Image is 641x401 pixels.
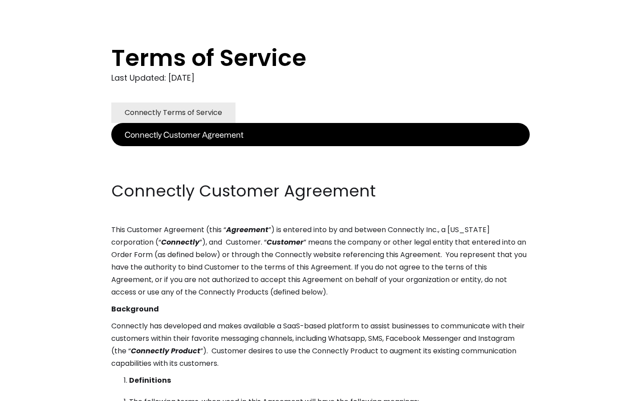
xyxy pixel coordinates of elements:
[18,385,53,398] ul: Language list
[9,385,53,398] aside: Language selected: English
[111,163,530,176] p: ‍
[111,320,530,370] p: Connectly has developed and makes available a SaaS-based platform to assist businesses to communi...
[125,128,243,141] div: Connectly Customer Agreement
[111,71,530,85] div: Last Updated: [DATE]
[267,237,304,247] em: Customer
[161,237,199,247] em: Connectly
[111,180,530,202] h2: Connectly Customer Agreement
[226,225,268,235] em: Agreement
[111,146,530,159] p: ‍
[131,346,200,356] em: Connectly Product
[125,106,222,119] div: Connectly Terms of Service
[111,304,159,314] strong: Background
[129,375,171,385] strong: Definitions
[111,45,494,71] h1: Terms of Service
[111,224,530,299] p: This Customer Agreement (this “ ”) is entered into by and between Connectly Inc., a [US_STATE] co...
